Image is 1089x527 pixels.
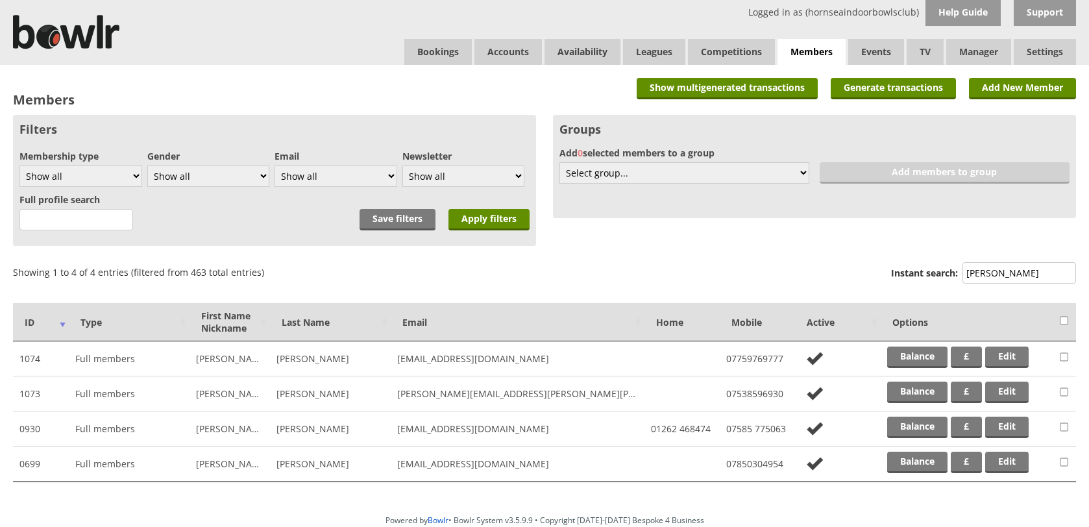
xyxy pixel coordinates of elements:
[270,447,391,482] td: [PERSON_NAME]
[720,447,795,482] td: 07850304954
[69,411,190,447] td: Full members
[13,341,69,376] td: 1074
[644,411,720,447] td: 01262 468474
[951,417,982,438] a: £
[1014,39,1076,65] span: Settings
[881,303,1053,341] th: Options
[644,303,720,341] th: Home
[391,447,645,482] td: [EMAIL_ADDRESS][DOMAIN_NAME]
[951,382,982,403] a: £
[270,341,391,376] td: [PERSON_NAME]
[360,209,435,230] a: Save filters
[831,78,956,99] a: Generate transactions
[448,209,530,230] input: Apply filters
[270,303,391,341] th: Last Name: activate to sort column ascending
[801,386,828,402] img: no
[275,150,397,162] label: Email
[969,78,1076,99] a: Add New Member
[720,376,795,411] td: 07538596930
[559,121,1070,137] h3: Groups
[13,376,69,411] td: 1073
[404,39,472,65] a: Bookings
[19,121,530,137] h3: Filters
[69,447,190,482] td: Full members
[720,341,795,376] td: 07759769777
[559,147,1070,159] label: Add selected members to a group
[13,447,69,482] td: 0699
[795,303,881,341] th: Active: activate to sort column ascending
[848,39,904,65] a: Events
[270,376,391,411] td: [PERSON_NAME]
[391,376,645,411] td: [PERSON_NAME][EMAIL_ADDRESS][PERSON_NAME][PERSON_NAME][DOMAIN_NAME]
[19,209,133,230] input: 3 characters minimum
[190,341,270,376] td: [PERSON_NAME]
[720,411,795,447] td: 07585 775063
[951,347,982,368] a: £
[190,303,270,341] th: First NameNickname: activate to sort column ascending
[964,350,969,362] strong: £
[637,78,818,99] a: Show multigenerated transactions
[891,262,1076,287] label: Instant search:
[13,259,264,278] div: Showing 1 to 4 of 4 entries (filtered from 463 total entries)
[907,39,944,65] span: TV
[19,193,100,206] label: Full profile search
[720,303,795,341] th: Mobile
[190,411,270,447] td: [PERSON_NAME]
[402,150,525,162] label: Newsletter
[391,303,645,341] th: Email: activate to sort column ascending
[69,341,190,376] td: Full members
[946,39,1011,65] span: Manager
[13,91,75,108] h2: Members
[270,411,391,447] td: [PERSON_NAME]
[474,39,542,65] span: Accounts
[19,150,142,162] label: Membership type
[801,350,828,367] img: no
[578,147,583,159] span: 0
[428,515,448,526] a: Bowlr
[13,411,69,447] td: 0930
[69,376,190,411] td: Full members
[985,417,1029,438] a: Edit
[985,452,1029,473] a: Edit
[147,150,270,162] label: Gender
[887,452,948,473] a: Balance
[13,303,69,341] th: ID: activate to sort column ascending
[69,303,190,341] th: Type: activate to sort column ascending
[190,376,270,411] td: [PERSON_NAME]
[887,382,948,403] a: Balance
[801,421,828,437] img: no
[985,347,1029,368] a: Edit
[964,385,969,397] strong: £
[887,417,948,438] a: Balance
[391,341,645,376] td: [EMAIL_ADDRESS][DOMAIN_NAME]
[777,39,846,66] span: Members
[623,39,685,65] a: Leagues
[688,39,775,65] a: Competitions
[951,452,982,473] a: £
[962,262,1076,284] input: Instant search:
[964,420,969,432] strong: £
[385,515,704,526] span: Powered by • Bowlr System v3.5.9.9 • Copyright [DATE]-[DATE] Bespoke 4 Business
[544,39,620,65] a: Availability
[391,411,645,447] td: [EMAIL_ADDRESS][DOMAIN_NAME]
[964,455,969,467] strong: £
[985,382,1029,403] a: Edit
[190,447,270,482] td: [PERSON_NAME]
[801,456,828,472] img: no
[887,347,948,368] a: Balance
